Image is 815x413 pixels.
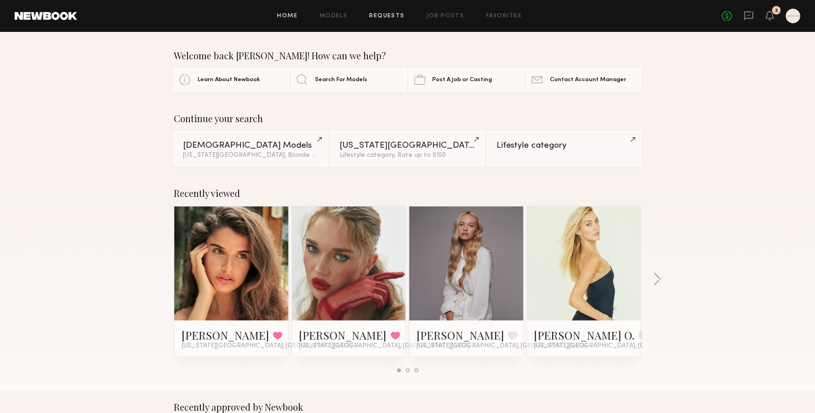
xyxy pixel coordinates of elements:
[427,13,465,19] a: Job Posts
[496,141,632,150] div: Lifestyle category
[433,77,492,83] span: Post A Job or Casting
[174,68,289,91] a: Learn About Newbook
[487,131,641,166] a: Lifestyle category
[526,68,641,91] a: Contact Account Manager
[330,131,484,166] a: [US_STATE][GEOGRAPHIC_DATA]Lifestyle category, Rate up to $150
[340,141,475,150] div: [US_STATE][GEOGRAPHIC_DATA]
[174,131,328,166] a: [DEMOGRAPHIC_DATA] Models[US_STATE][GEOGRAPHIC_DATA], Blonde hair
[299,328,387,342] a: [PERSON_NAME]
[370,13,405,19] a: Requests
[174,188,641,199] div: Recently viewed
[534,328,635,342] a: [PERSON_NAME] O.
[291,68,406,91] a: Search For Models
[183,152,319,159] div: [US_STATE][GEOGRAPHIC_DATA], Blonde hair
[417,328,504,342] a: [PERSON_NAME]
[174,50,641,61] div: Welcome back [PERSON_NAME]! How can we help?
[174,113,641,124] div: Continue your search
[417,342,587,350] span: [US_STATE][GEOGRAPHIC_DATA], [GEOGRAPHIC_DATA]
[486,13,522,19] a: Favorites
[550,77,626,83] span: Contact Account Manager
[198,77,260,83] span: Learn About Newbook
[534,342,705,350] span: [US_STATE][GEOGRAPHIC_DATA], [GEOGRAPHIC_DATA]
[409,68,524,91] a: Post A Job or Casting
[299,342,470,350] span: [US_STATE][GEOGRAPHIC_DATA], [GEOGRAPHIC_DATA]
[315,77,367,83] span: Search For Models
[182,342,352,350] span: [US_STATE][GEOGRAPHIC_DATA], [GEOGRAPHIC_DATA]
[182,328,269,342] a: [PERSON_NAME]
[340,152,475,159] div: Lifestyle category, Rate up to $150
[174,402,641,413] div: Recently approved by Newbook
[183,141,319,150] div: [DEMOGRAPHIC_DATA] Models
[319,13,347,19] a: Models
[775,8,778,13] div: 2
[277,13,298,19] a: Home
